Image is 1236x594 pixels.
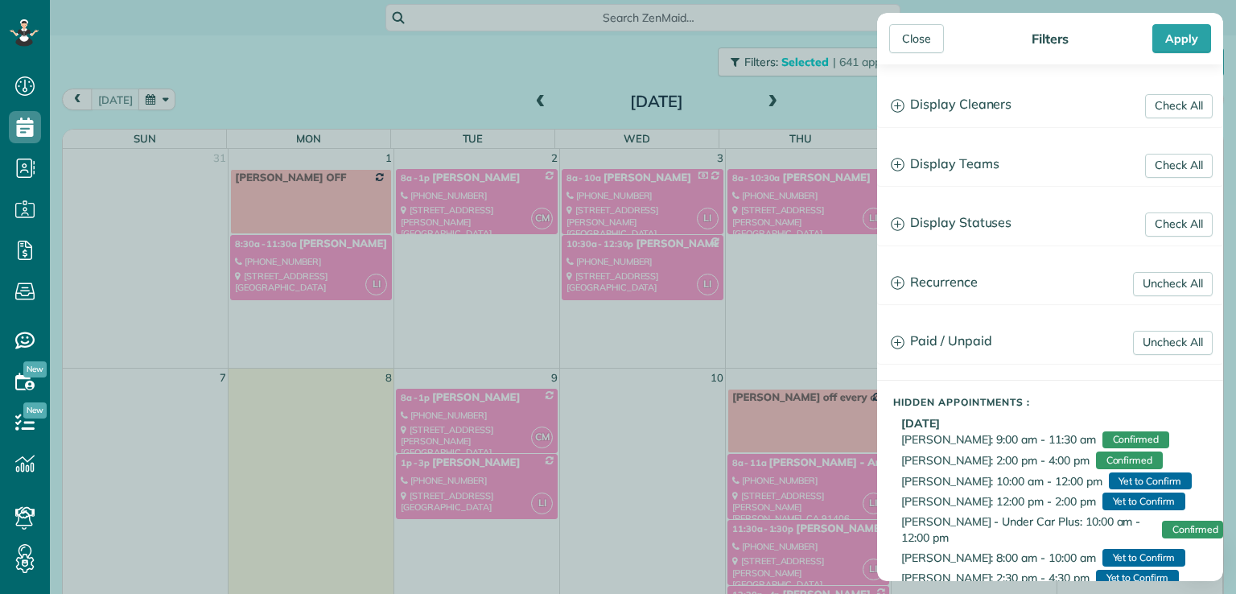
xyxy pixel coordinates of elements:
span: Yet to Confirm [1102,549,1185,567]
span: [PERSON_NAME] - Under Car Plus: 10:00 am - 12:00 pm [901,514,1156,546]
span: [PERSON_NAME]: 8:00 am - 10:00 am [901,550,1096,566]
span: [PERSON_NAME]: 9:00 am - 11:30 am [901,431,1096,448]
div: Filters [1027,31,1073,47]
a: Display Cleaners [878,85,1222,126]
span: [PERSON_NAME]: 12:00 pm - 2:00 pm [901,493,1096,509]
span: Confirmed [1102,431,1169,449]
a: Check All [1145,154,1213,178]
h5: Hidden Appointments : [893,397,1223,407]
a: Check All [1145,212,1213,237]
a: Uncheck All [1133,272,1213,296]
div: Close [889,24,944,53]
a: Recurrence [878,262,1222,303]
span: Yet to Confirm [1109,472,1192,490]
span: New [23,361,47,377]
b: [DATE] [901,416,940,431]
span: [PERSON_NAME]: 2:00 pm - 4:00 pm [901,452,1090,468]
a: Display Statuses [878,203,1222,244]
span: Yet to Confirm [1096,570,1179,588]
span: Confirmed [1096,452,1163,469]
span: New [23,402,47,419]
span: [PERSON_NAME]: 2:30 pm - 4:30 pm [901,570,1090,586]
span: Confirmed [1162,521,1223,538]
div: Apply [1152,24,1211,53]
a: Paid / Unpaid [878,321,1222,362]
span: [PERSON_NAME]: 10:00 am - 12:00 pm [901,473,1102,489]
a: Check All [1145,94,1213,118]
a: Uncheck All [1133,331,1213,355]
span: Yet to Confirm [1102,493,1185,510]
a: Display Teams [878,144,1222,185]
